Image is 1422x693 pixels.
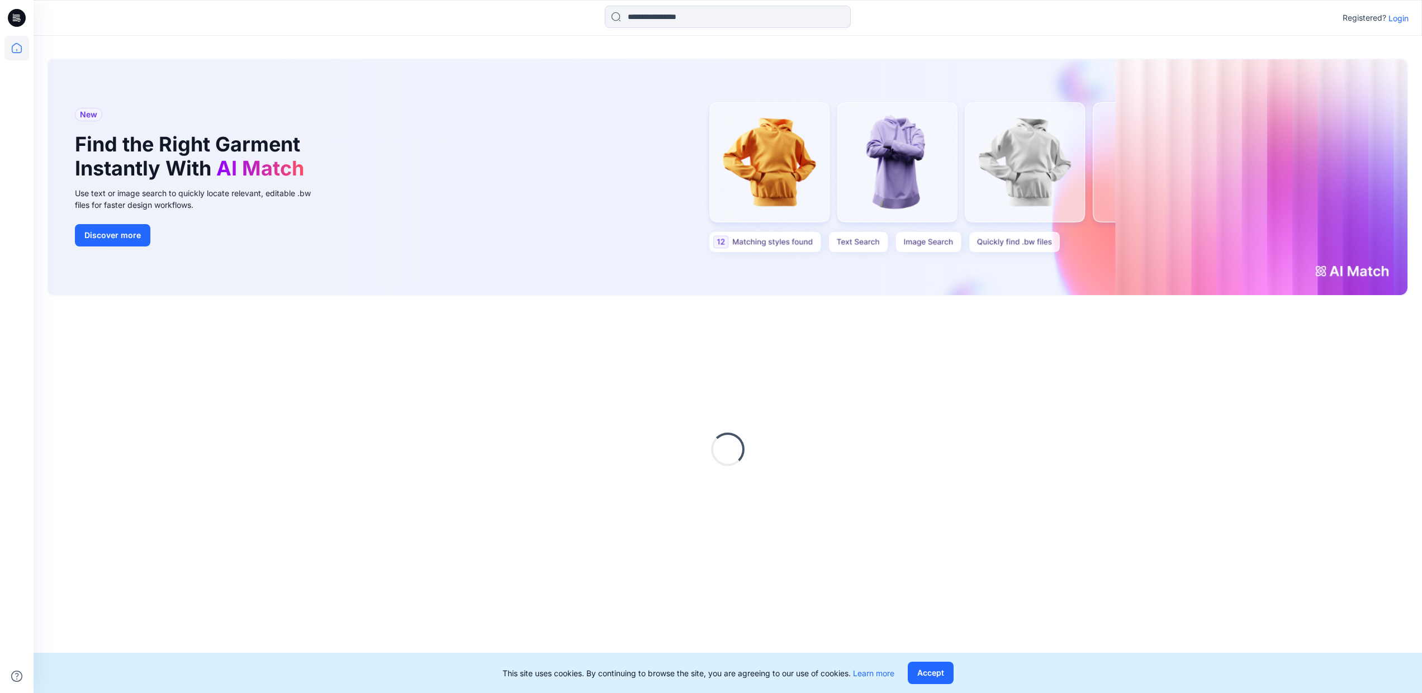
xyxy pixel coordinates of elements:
[853,668,894,678] a: Learn more
[1343,11,1386,25] p: Registered?
[75,132,310,181] h1: Find the Right Garment Instantly With
[1388,12,1409,24] p: Login
[75,187,326,211] div: Use text or image search to quickly locate relevant, editable .bw files for faster design workflows.
[75,224,150,246] button: Discover more
[80,108,97,121] span: New
[216,156,304,181] span: AI Match
[908,662,954,684] button: Accept
[503,667,894,679] p: This site uses cookies. By continuing to browse the site, you are agreeing to our use of cookies.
